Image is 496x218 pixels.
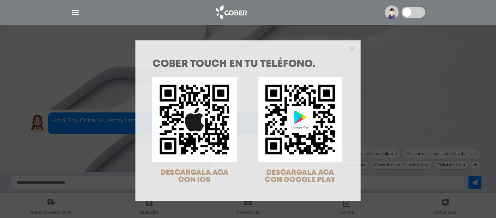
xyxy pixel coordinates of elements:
h1: COBER TOUCH en tu teléfono. [153,59,343,70]
span: DESCARGALA ACA CON GOOGLE PLAY [265,169,336,183]
button: Close [349,45,355,51]
img: qr-code [258,77,342,162]
img: qr-code [152,77,237,162]
span: DESCARGALA ACA CON IOS [160,169,228,183]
